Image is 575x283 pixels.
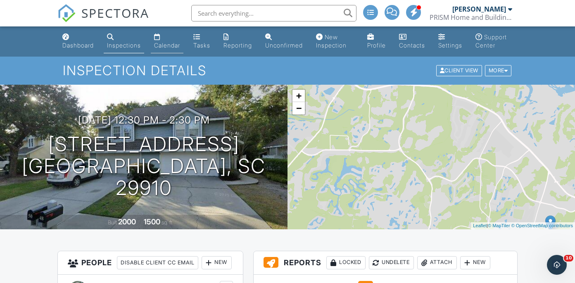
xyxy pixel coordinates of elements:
[154,42,180,49] div: Calendar
[57,11,149,29] a: SPECTORA
[59,30,97,53] a: Dashboard
[58,251,243,275] h3: People
[396,30,428,53] a: Contacts
[367,42,386,49] div: Profile
[417,256,457,269] div: Attach
[13,133,274,199] h1: [STREET_ADDRESS] [GEOGRAPHIC_DATA], SC 29910
[262,30,306,53] a: Unconfirmed
[438,42,462,49] div: Settings
[471,222,575,229] div: |
[190,30,214,53] a: Tasks
[488,223,510,228] a: © MapTiler
[313,30,357,53] a: New Inspection
[57,4,76,22] img: The Best Home Inspection Software - Spectora
[369,256,414,269] div: Undelete
[316,33,347,49] div: New Inspection
[107,42,141,49] div: Inspections
[435,67,484,73] a: Client View
[191,5,356,21] input: Search everything...
[460,256,490,269] div: New
[564,255,573,262] span: 10
[254,251,517,275] h3: Reports
[108,219,117,226] span: Built
[118,217,136,226] div: 2000
[78,114,210,126] h3: [DATE] 12:30 pm - 2:30 pm
[292,90,305,102] a: Zoom in
[193,42,210,49] div: Tasks
[62,42,94,49] div: Dashboard
[223,42,252,49] div: Reporting
[202,256,232,269] div: New
[81,4,149,21] span: SPECTORA
[430,13,512,21] div: PRISM Home and Building Inspections LLC
[399,42,425,49] div: Contacts
[220,30,255,53] a: Reporting
[472,30,516,53] a: Support Center
[63,63,512,78] h1: Inspection Details
[162,219,173,226] span: sq. ft.
[151,30,183,53] a: Calendar
[144,217,160,226] div: 1500
[292,102,305,114] a: Zoom out
[435,30,466,53] a: Settings
[547,255,567,275] iframe: Intercom live chat
[511,223,573,228] a: © OpenStreetMap contributors
[473,223,487,228] a: Leaflet
[326,256,366,269] div: Locked
[104,30,144,53] a: Inspections
[436,65,482,76] div: Client View
[364,30,389,53] a: Profile
[117,256,198,269] div: Disable Client CC Email
[452,5,506,13] div: [PERSON_NAME]
[475,33,507,49] div: Support Center
[265,42,303,49] div: Unconfirmed
[485,65,512,76] div: More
